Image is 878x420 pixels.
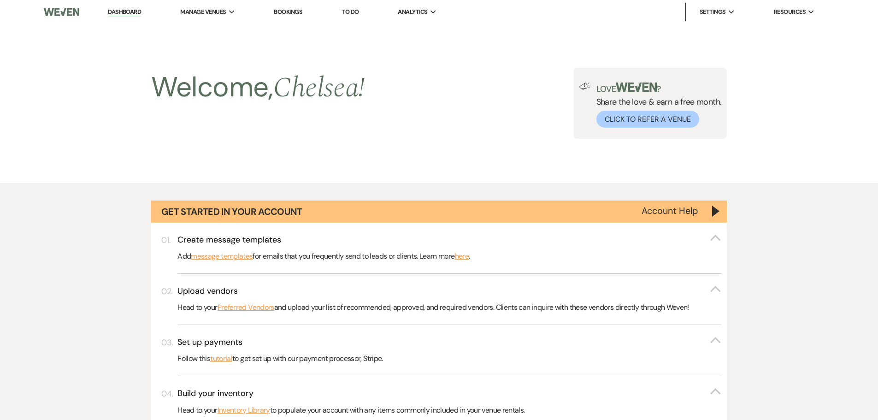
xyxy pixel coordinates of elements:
h1: Get Started in Your Account [161,205,302,218]
span: Analytics [398,7,427,17]
button: Create message templates [177,234,721,246]
span: Settings [700,7,726,17]
p: Add for emails that you frequently send to leads or clients. Learn more . [177,250,721,262]
p: Head to your and upload your list of recommended, approved, and required vendors. Clients can inq... [177,302,721,314]
p: Follow this to get set up with our payment processor, Stripe. [177,353,721,365]
h3: Set up payments [177,337,242,348]
span: Chelsea ! [273,67,365,109]
button: Build your inventory [177,388,721,399]
h2: Welcome, [151,68,365,107]
button: Set up payments [177,337,721,348]
p: Head to your to populate your account with any items commonly included in your venue rentals. [177,404,721,416]
a: To Do [342,8,359,16]
button: Account Help [642,206,698,215]
h3: Upload vendors [177,285,238,297]
button: Click to Refer a Venue [596,111,699,128]
img: weven-logo-green.svg [616,83,657,92]
a: Bookings [274,8,302,16]
button: Upload vendors [177,285,721,297]
h3: Create message templates [177,234,281,246]
span: Manage Venues [180,7,226,17]
a: message templates [191,250,253,262]
div: Share the love & earn a free month. [591,83,722,128]
p: Love ? [596,83,722,93]
img: loud-speaker-illustration.svg [579,83,591,90]
h3: Build your inventory [177,388,253,399]
a: here [455,250,469,262]
a: Inventory Library [218,404,270,416]
img: Weven Logo [44,2,79,22]
span: Resources [774,7,806,17]
a: Preferred Vendors [218,302,274,314]
a: tutorial [210,353,232,365]
a: Dashboard [108,8,141,17]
